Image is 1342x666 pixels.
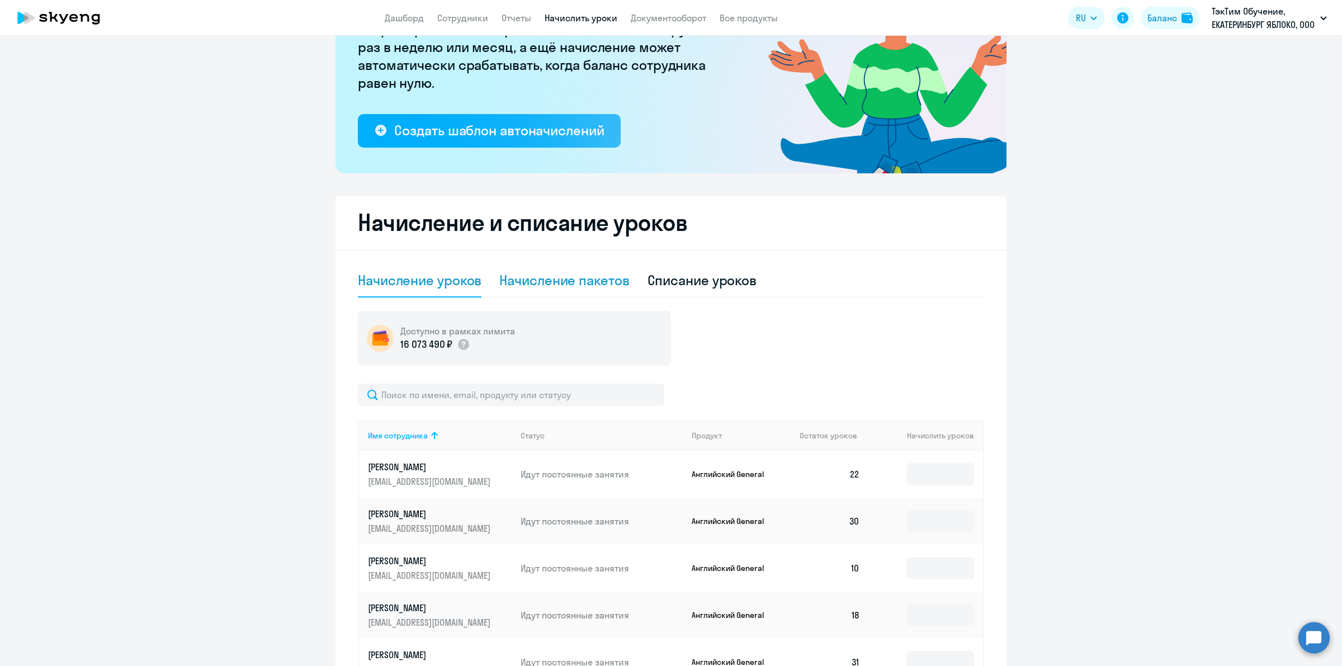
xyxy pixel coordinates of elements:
[869,421,983,451] th: Начислить уроков
[1147,11,1177,25] div: Баланс
[394,121,604,139] div: Создать шаблон автоначислений
[368,508,493,520] p: [PERSON_NAME]
[800,431,857,441] span: Остаток уроков
[692,516,776,526] p: Английский General
[521,562,683,574] p: Идут постоянные занятия
[358,271,481,289] div: Начисление уроков
[368,522,493,535] p: [EMAIL_ADDRESS][DOMAIN_NAME]
[521,515,683,527] p: Идут постоянные занятия
[648,271,757,289] div: Списание уроков
[368,431,512,441] div: Имя сотрудника
[385,12,424,23] a: Дашборд
[358,2,738,92] p: [PERSON_NAME] больше не придётся начислять вручную. Например, можно настроить начисление для сотр...
[368,602,493,614] p: [PERSON_NAME]
[400,337,452,352] p: 16 073 490 ₽
[1141,7,1199,29] button: Балансbalance
[400,325,515,337] h5: Доступно в рамках лимита
[545,12,617,23] a: Начислить уроки
[692,469,776,479] p: Английский General
[692,563,776,573] p: Английский General
[368,508,512,535] a: [PERSON_NAME][EMAIL_ADDRESS][DOMAIN_NAME]
[368,649,493,661] p: [PERSON_NAME]
[1068,7,1105,29] button: RU
[499,271,629,289] div: Начисление пакетов
[368,569,493,582] p: [EMAIL_ADDRESS][DOMAIN_NAME]
[1076,11,1086,25] span: RU
[358,209,984,236] h2: Начисление и списание уроков
[368,461,512,488] a: [PERSON_NAME][EMAIL_ADDRESS][DOMAIN_NAME]
[521,431,683,441] div: Статус
[368,475,493,488] p: [EMAIL_ADDRESS][DOMAIN_NAME]
[1206,4,1332,31] button: ТэкТим Обучение, ЕКАТЕРИНБУРГ ЯБЛОКО, ООО
[521,431,545,441] div: Статус
[800,431,869,441] div: Остаток уроков
[720,12,778,23] a: Все продукты
[631,12,706,23] a: Документооборот
[791,451,869,498] td: 22
[692,610,776,620] p: Английский General
[521,609,683,621] p: Идут постоянные занятия
[358,384,664,406] input: Поиск по имени, email, продукту или статусу
[791,498,869,545] td: 30
[437,12,488,23] a: Сотрудники
[368,616,493,629] p: [EMAIL_ADDRESS][DOMAIN_NAME]
[692,431,722,441] div: Продукт
[791,545,869,592] td: 10
[1212,4,1316,31] p: ТэкТим Обучение, ЕКАТЕРИНБУРГ ЯБЛОКО, ООО
[368,555,493,567] p: [PERSON_NAME]
[1182,12,1193,23] img: balance
[692,431,791,441] div: Продукт
[368,431,428,441] div: Имя сотрудника
[358,114,621,148] button: Создать шаблон автоначислений
[502,12,531,23] a: Отчеты
[368,602,512,629] a: [PERSON_NAME][EMAIL_ADDRESS][DOMAIN_NAME]
[791,592,869,639] td: 18
[367,325,394,352] img: wallet-circle.png
[368,555,512,582] a: [PERSON_NAME][EMAIL_ADDRESS][DOMAIN_NAME]
[368,461,493,473] p: [PERSON_NAME]
[521,468,683,480] p: Идут постоянные занятия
